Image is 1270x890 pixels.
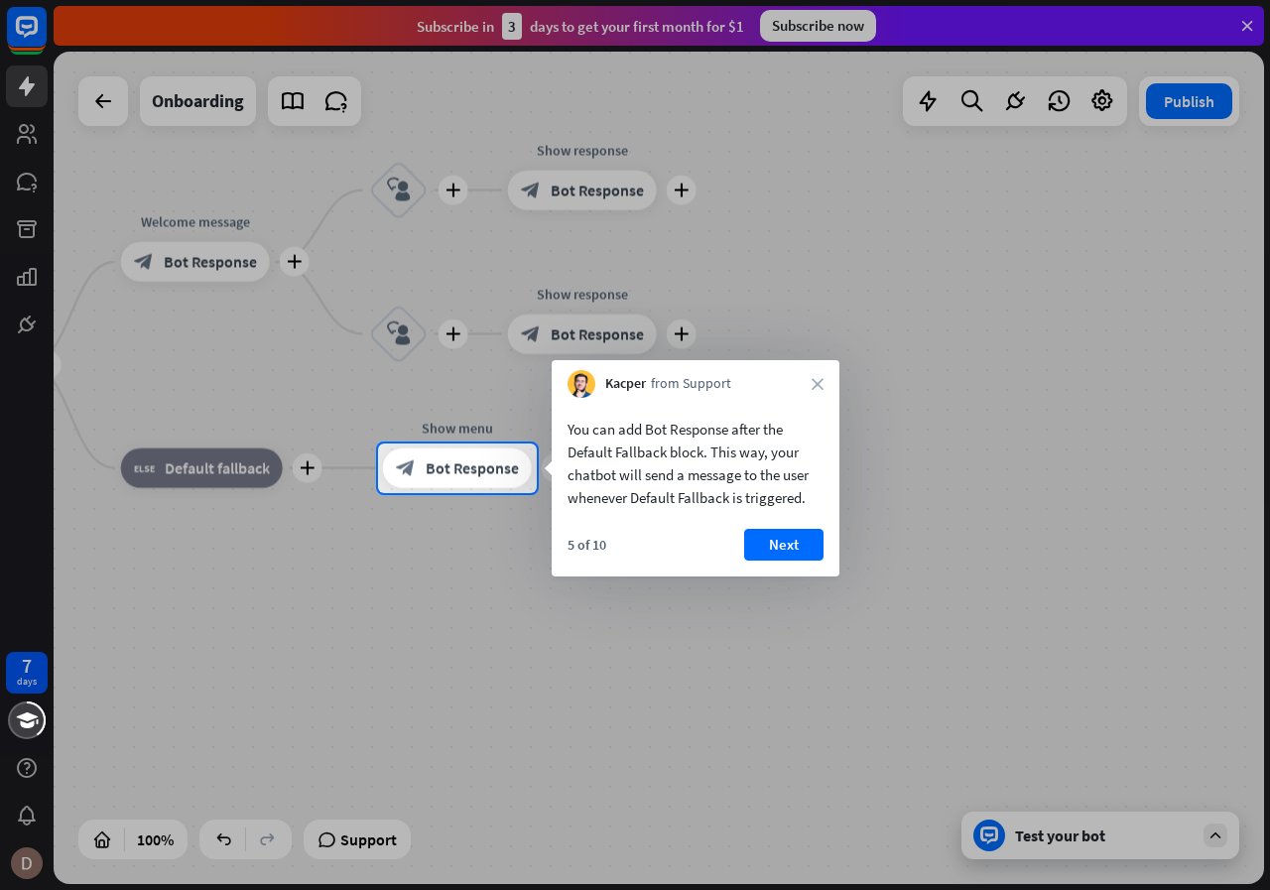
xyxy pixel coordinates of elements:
span: from Support [651,374,731,394]
button: Next [744,529,824,561]
span: Kacper [605,374,646,394]
i: block_bot_response [396,458,416,478]
span: Bot Response [426,458,519,478]
i: close [812,378,824,390]
div: 5 of 10 [568,536,606,554]
div: You can add Bot Response after the Default Fallback block. This way, your chatbot will send a mes... [568,418,824,509]
button: Open LiveChat chat widget [16,8,75,67]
